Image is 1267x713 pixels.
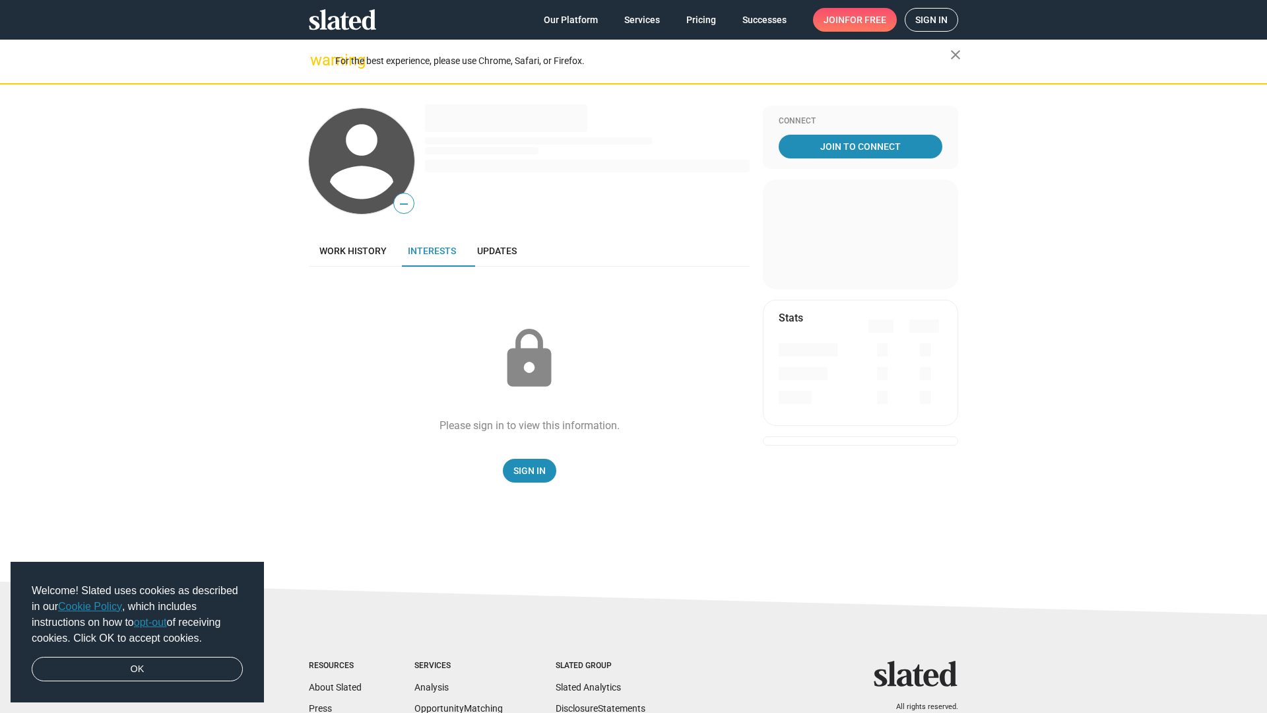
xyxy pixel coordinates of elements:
span: Join To Connect [781,135,940,158]
a: Cookie Policy [58,601,122,612]
div: Connect [779,116,942,127]
a: Work history [309,235,397,267]
span: Pricing [686,8,716,32]
a: Pricing [676,8,727,32]
div: Services [414,661,503,671]
span: Our Platform [544,8,598,32]
a: Our Platform [533,8,608,32]
span: for free [845,8,886,32]
a: dismiss cookie message [32,657,243,682]
span: Services [624,8,660,32]
a: Joinfor free [813,8,897,32]
a: Join To Connect [779,135,942,158]
div: cookieconsent [11,562,264,703]
div: Please sign in to view this information. [439,419,620,432]
mat-icon: warning [310,52,326,68]
span: Sign in [915,9,948,31]
span: Updates [477,246,517,256]
div: Resources [309,661,362,671]
a: Analysis [414,682,449,693]
mat-icon: lock [496,326,562,392]
span: Welcome! Slated uses cookies as described in our , which includes instructions on how to of recei... [32,583,243,646]
mat-icon: close [948,47,963,63]
a: Sign in [905,8,958,32]
span: Sign In [513,459,546,483]
div: For the best experience, please use Chrome, Safari, or Firefox. [335,52,950,70]
a: Sign In [503,459,556,483]
a: Updates [467,235,527,267]
a: Interests [397,235,467,267]
a: opt-out [134,617,167,628]
span: Work history [319,246,387,256]
span: Interests [408,246,456,256]
span: — [394,195,414,213]
a: About Slated [309,682,362,693]
a: Services [614,8,670,32]
span: Successes [742,8,787,32]
div: Slated Group [556,661,645,671]
span: Join [824,8,886,32]
mat-card-title: Stats [779,311,803,325]
a: Slated Analytics [556,682,621,693]
a: Successes [732,8,797,32]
